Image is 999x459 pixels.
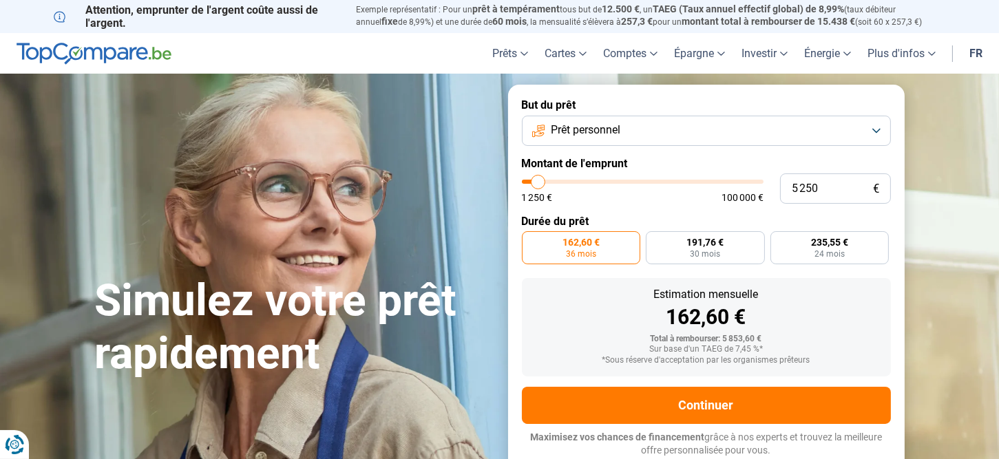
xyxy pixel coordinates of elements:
div: *Sous réserve d'acceptation par les organismes prêteurs [533,356,880,365]
span: 24 mois [814,250,845,258]
a: Épargne [666,33,733,74]
span: 100 000 € [722,193,764,202]
a: Énergie [796,33,859,74]
h1: Simulez votre prêt rapidement [95,275,492,381]
span: 1 250 € [522,193,553,202]
span: 30 mois [690,250,720,258]
label: But du prêt [522,98,891,111]
div: 162,60 € [533,307,880,328]
span: 235,55 € [811,237,848,247]
span: TAEG (Taux annuel effectif global) de 8,99% [653,3,845,14]
button: Continuer [522,387,891,424]
span: 36 mois [566,250,596,258]
span: 191,76 € [686,237,724,247]
div: Sur base d'un TAEG de 7,45 %* [533,345,880,354]
a: fr [961,33,991,74]
span: Maximisez vos chances de financement [530,431,704,442]
label: Montant de l'emprunt [522,157,891,170]
div: Total à rembourser: 5 853,60 € [533,334,880,344]
span: 162,60 € [562,237,600,247]
p: Attention, emprunter de l'argent coûte aussi de l'argent. [54,3,340,30]
span: Prêt personnel [551,122,620,138]
span: € [874,183,880,195]
a: Comptes [595,33,666,74]
a: Cartes [536,33,595,74]
label: Durée du prêt [522,215,891,228]
span: 257,3 € [622,16,653,27]
span: 60 mois [493,16,527,27]
span: fixe [382,16,399,27]
a: Prêts [484,33,536,74]
span: prêt à tempérament [473,3,560,14]
button: Prêt personnel [522,116,891,146]
img: TopCompare [17,43,171,65]
a: Plus d'infos [859,33,944,74]
p: Exemple représentatif : Pour un tous but de , un (taux débiteur annuel de 8,99%) et une durée de ... [357,3,946,28]
span: 12.500 € [602,3,640,14]
p: grâce à nos experts et trouvez la meilleure offre personnalisée pour vous. [522,431,891,458]
div: Estimation mensuelle [533,289,880,300]
span: montant total à rembourser de 15.438 € [682,16,856,27]
a: Investir [733,33,796,74]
